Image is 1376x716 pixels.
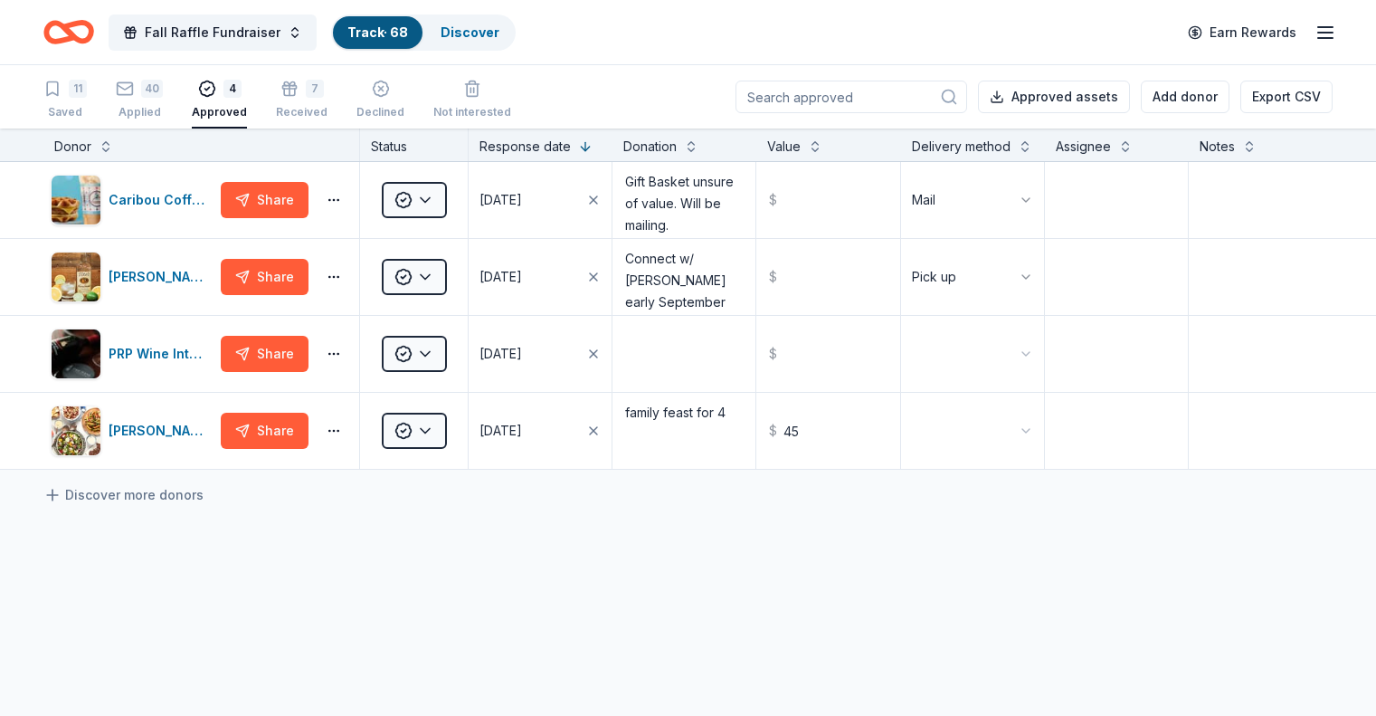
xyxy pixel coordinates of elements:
span: Fall Raffle Fundraiser [145,22,280,43]
div: Value [767,136,801,158]
button: 11Saved [43,72,87,129]
div: 40 [141,80,163,98]
button: Share [221,182,308,218]
div: Delivery method [912,136,1011,158]
a: Track· 68 [347,24,408,40]
button: [DATE] [469,393,612,469]
input: Search approved [735,81,967,113]
img: Image for PRP Wine International [52,329,100,378]
button: Fall Raffle Fundraiser [109,14,317,51]
div: Notes [1200,136,1235,158]
button: Image for Caribou CoffeeCaribou Coffee [51,175,214,225]
div: Donor [54,136,91,158]
a: Home [43,11,94,53]
button: Share [221,413,308,449]
button: 4Approved [192,72,247,129]
button: Image for Tito's Handmade Vodka[PERSON_NAME]'s Handmade Vodka [51,252,214,302]
div: Approved [192,105,247,119]
button: [DATE] [469,239,612,315]
div: [DATE] [479,343,522,365]
button: Export CSV [1240,81,1333,113]
div: Donation [623,136,677,158]
button: Add donor [1141,81,1229,113]
button: Track· 68Discover [331,14,516,51]
div: [PERSON_NAME]'s Mediterranean Cafe [109,420,214,442]
button: Share [221,259,308,295]
button: Image for PRP Wine InternationalPRP Wine International [51,329,214,379]
div: Status [360,129,469,161]
img: Image for Caribou Coffee [52,176,100,224]
textarea: Connect w/ [PERSON_NAME] early September [614,241,754,313]
div: PRP Wine International [109,343,214,365]
div: 4 [223,80,242,98]
button: Image for Taziki's Mediterranean Cafe[PERSON_NAME]'s Mediterranean Cafe [51,406,214,456]
a: Earn Rewards [1177,16,1307,49]
div: Declined [356,105,404,119]
div: [PERSON_NAME]'s Handmade Vodka [109,266,214,288]
div: 7 [306,80,324,98]
img: Image for Tito's Handmade Vodka [52,253,100,301]
textarea: family feast for 4 [614,395,754,467]
button: Not interested [433,72,511,129]
div: [DATE] [479,266,522,288]
div: Applied [116,105,163,119]
img: Image for Taziki's Mediterranean Cafe [52,406,100,455]
button: 7Received [276,72,327,129]
div: Response date [479,136,571,158]
div: Assignee [1056,136,1111,158]
button: [DATE] [469,162,612,238]
button: [DATE] [469,316,612,392]
div: Received [276,105,327,119]
div: 11 [69,80,87,98]
textarea: Gift Basket unsure of value. Will be mailing. [614,164,754,236]
a: Discover [441,24,499,40]
div: [DATE] [479,420,522,442]
button: 40Applied [116,72,163,129]
div: Not interested [433,105,511,119]
button: Declined [356,72,404,129]
button: Share [221,336,308,372]
div: Caribou Coffee [109,189,214,211]
div: [DATE] [479,189,522,211]
button: Approved assets [978,81,1130,113]
div: Saved [43,105,87,119]
a: Discover more donors [43,484,204,506]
